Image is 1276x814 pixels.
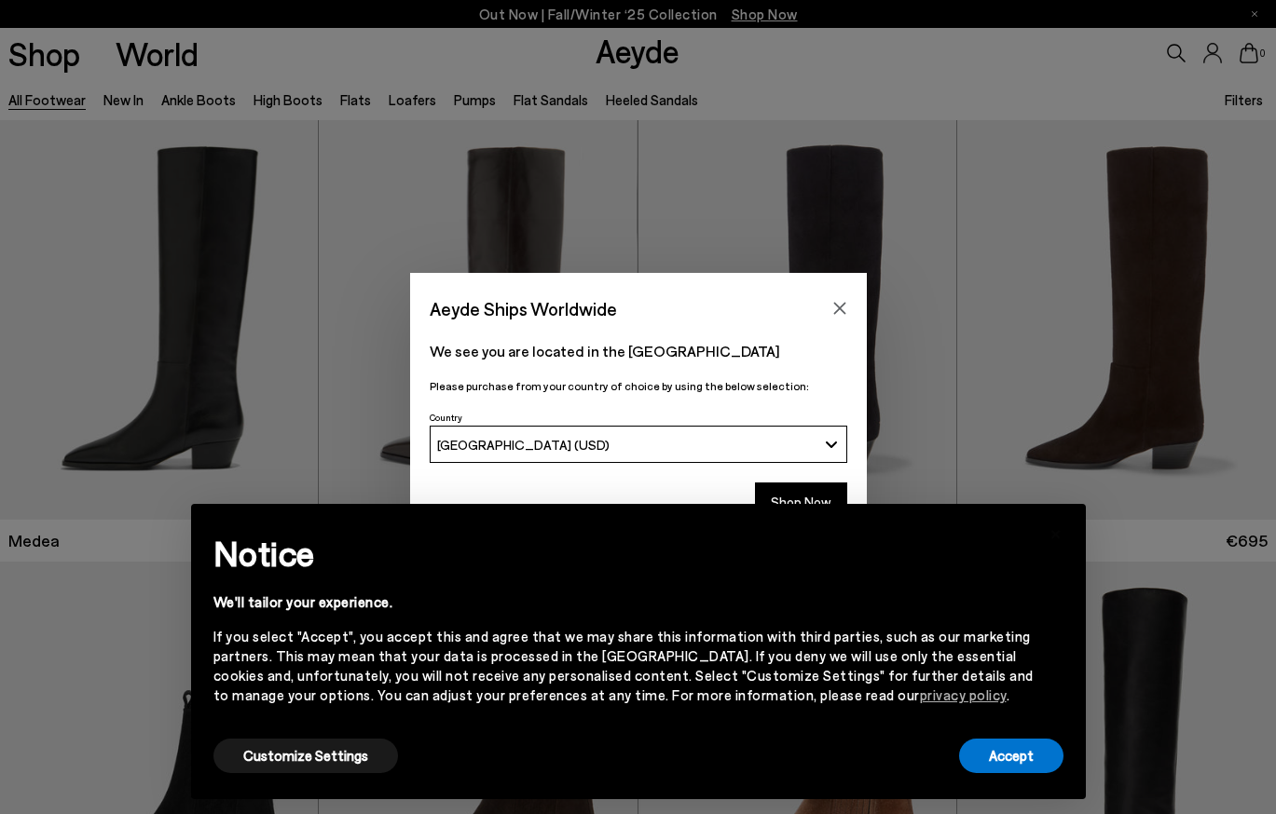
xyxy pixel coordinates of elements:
button: Close [826,294,854,322]
button: Close this notice [1034,509,1078,554]
h2: Notice [213,529,1034,577]
p: Please purchase from your country of choice by using the below selection: [430,377,847,395]
span: × [1050,518,1063,545]
p: We see you are located in the [GEOGRAPHIC_DATA] [430,340,847,362]
span: Country [430,412,462,423]
span: Aeyde Ships Worldwide [430,292,617,325]
div: If you select "Accept", you accept this and agree that we may share this information with third p... [213,627,1034,705]
button: Accept [959,739,1063,773]
div: We'll tailor your experience. [213,592,1034,612]
button: Customize Settings [213,739,398,773]
button: Shop Now [755,482,847,522]
a: privacy policy [920,686,1007,703]
span: [GEOGRAPHIC_DATA] (USD) [437,437,610,453]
